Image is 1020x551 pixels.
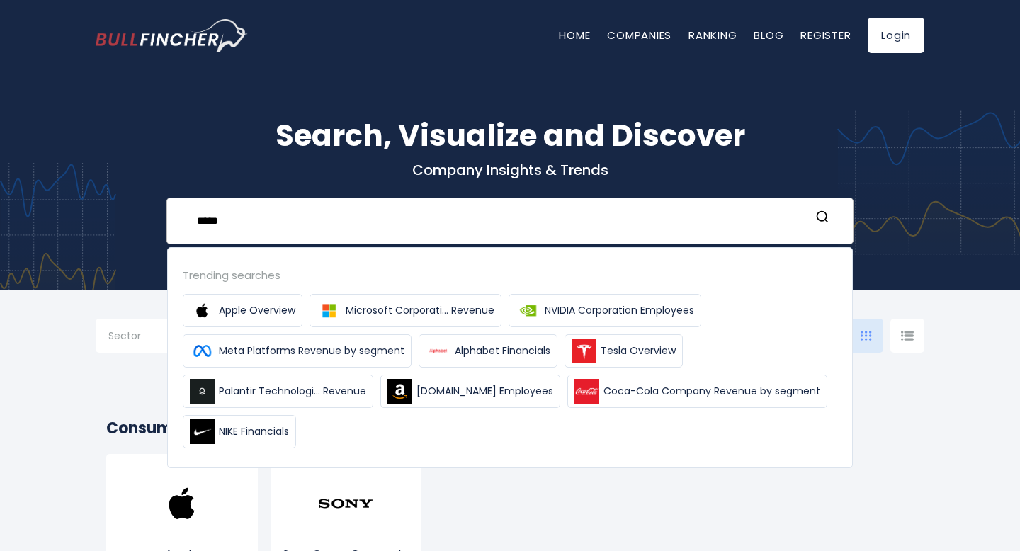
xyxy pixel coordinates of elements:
input: Selection [108,324,199,350]
span: Sector [108,329,141,342]
a: Go to homepage [96,19,248,52]
span: [DOMAIN_NAME] Employees [416,384,553,399]
span: Tesla Overview [601,343,676,358]
span: Palantir Technologi... Revenue [219,384,366,399]
a: Ranking [688,28,737,42]
span: Alphabet Financials [455,343,550,358]
h2: Consumer Electronics [106,416,914,440]
span: Meta Platforms Revenue by segment [219,343,404,358]
img: bullfincher logo [96,19,248,52]
img: icon-comp-list-view.svg [901,331,914,341]
span: Coca-Cola Company Revenue by segment [603,384,820,399]
a: Tesla Overview [565,334,683,368]
h1: Search, Visualize and Discover [96,113,924,158]
div: Trending searches [183,267,837,283]
a: Coca-Cola Company Revenue by segment [567,375,827,408]
a: Register [800,28,851,42]
a: Palantir Technologi... Revenue [183,375,373,408]
a: Companies [607,28,671,42]
a: Blog [754,28,783,42]
button: Search [813,210,832,228]
a: NVIDIA Corporation Employees [509,294,701,327]
img: icon-comp-grid.svg [861,331,872,341]
span: NIKE Financials [219,424,289,439]
a: Login [868,18,924,53]
a: Meta Platforms Revenue by segment [183,334,412,368]
a: Home [559,28,590,42]
p: Company Insights & Trends [96,161,924,179]
a: [DOMAIN_NAME] Employees [380,375,560,408]
a: Microsoft Corporati... Revenue [310,294,501,327]
img: SONY.png [317,475,374,532]
span: Apple Overview [219,303,295,318]
a: NIKE Financials [183,415,296,448]
span: Microsoft Corporati... Revenue [346,303,494,318]
a: Apple Overview [183,294,302,327]
a: Alphabet Financials [419,334,557,368]
img: AAPL.png [154,475,210,532]
span: NVIDIA Corporation Employees [545,303,694,318]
